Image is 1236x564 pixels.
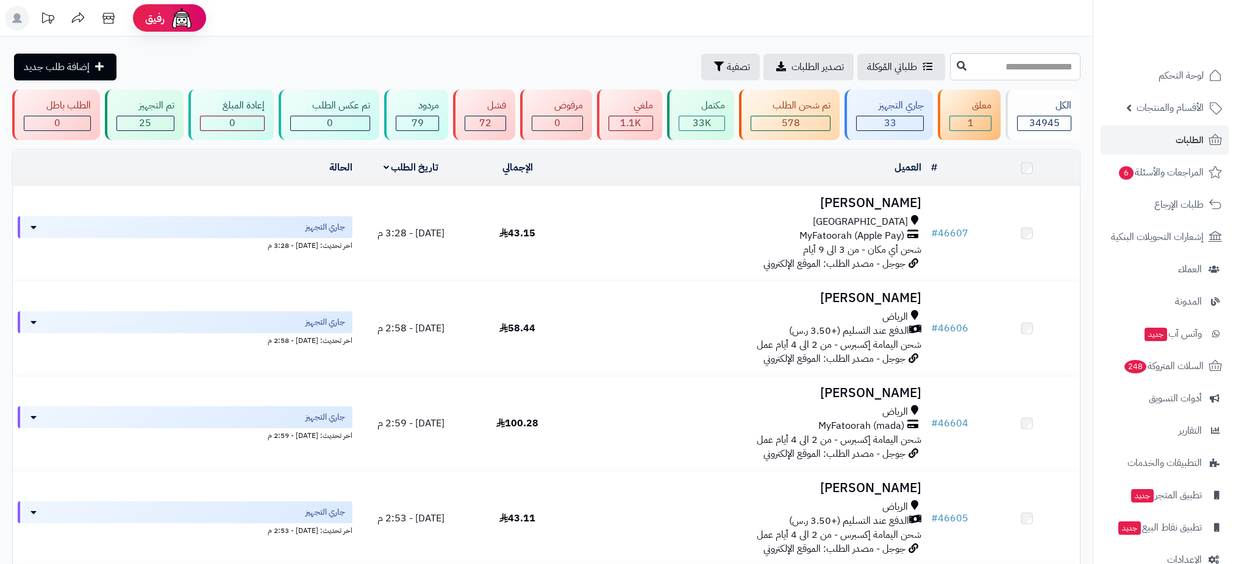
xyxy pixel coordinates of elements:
[882,500,908,514] span: الرياض
[727,60,750,74] span: تصفية
[1145,328,1167,341] span: جديد
[384,160,439,175] a: تاريخ الطلب
[818,419,904,433] span: MyFatoorah (mada)
[116,99,174,113] div: تم التجهيز
[931,416,968,431] a: #46604
[882,405,908,419] span: الرياض
[382,90,451,140] a: مردود 79
[789,324,909,338] span: الدفع عند التسليم (+3.50 ر.س)
[949,99,991,113] div: معلق
[1127,454,1202,471] span: التطبيقات والخدمات
[229,116,235,130] span: 0
[1175,293,1202,310] span: المدونة
[882,310,908,324] span: الرياض
[867,60,917,74] span: طلباتي المُوكلة
[763,541,906,556] span: جوجل - مصدر الطلب: الموقع الإلكتروني
[1029,116,1060,130] span: 34945
[1119,166,1134,180] span: 6
[609,99,653,113] div: ملغي
[305,506,345,518] span: جاري التجهيز
[377,416,445,431] span: [DATE] - 2:59 م
[1101,125,1229,155] a: الطلبات
[1178,261,1202,278] span: العملاء
[377,511,445,526] span: [DATE] - 2:53 م
[186,90,276,140] a: إعادة المبلغ 0
[1143,325,1202,342] span: وآتس آب
[857,116,923,130] div: 33
[576,291,921,305] h3: [PERSON_NAME]
[24,99,91,113] div: الطلب باطل
[10,90,102,140] a: الطلب باطل 0
[518,90,595,140] a: مرفوض 0
[24,60,90,74] span: إضافة طلب جديد
[1101,190,1229,219] a: طلبات الإرجاع
[935,90,1003,140] a: معلق 1
[117,116,174,130] div: 25
[737,90,843,140] a: تم شحن الطلب 578
[1101,319,1229,348] a: وآتس آبجديد
[396,99,439,113] div: مردود
[1159,67,1204,84] span: لوحة التحكم
[1154,196,1204,213] span: طلبات الإرجاع
[499,321,535,336] span: 58.44
[884,116,896,130] span: 33
[305,411,345,423] span: جاري التجهيز
[1101,287,1229,316] a: المدونة
[499,511,535,526] span: 43.11
[327,116,333,130] span: 0
[396,116,438,130] div: 79
[18,333,352,346] div: اخر تحديث: [DATE] - 2:58 م
[693,116,711,130] span: 33K
[1111,228,1204,245] span: إشعارات التحويلات البنكية
[857,54,945,80] a: طلباتي المُوكلة
[532,99,583,113] div: مرفوض
[451,90,518,140] a: فشل 72
[170,6,194,30] img: ai-face.png
[377,321,445,336] span: [DATE] - 2:58 م
[201,116,264,130] div: 0
[24,116,90,130] div: 0
[791,60,844,74] span: تصدير الطلبات
[757,432,921,447] span: شحن اليمامة إكسبرس - من 2 الى 4 أيام عمل
[789,514,909,528] span: الدفع عند التسليم (+3.50 ر.س)
[1101,351,1229,381] a: السلات المتروكة248
[665,90,737,140] a: مكتمل 33K
[145,11,165,26] span: رفيق
[276,90,382,140] a: تم عكس الطلب 0
[1137,99,1204,116] span: الأقسام والمنتجات
[609,116,652,130] div: 1139
[1149,390,1202,407] span: أدوات التسويق
[102,90,186,140] a: تم التجهيز 25
[1131,489,1154,502] span: جديد
[329,160,352,175] a: الحالة
[305,316,345,328] span: جاري التجهيز
[701,54,760,80] button: تصفية
[931,511,968,526] a: #46605
[479,116,491,130] span: 72
[931,416,938,431] span: #
[499,226,535,241] span: 43.15
[1101,222,1229,252] a: إشعارات التحويلات البنكية
[1101,158,1229,187] a: المراجعات والأسئلة6
[620,116,641,130] span: 1.1K
[1101,481,1229,510] a: تطبيق المتجرجديد
[532,116,582,130] div: 0
[576,386,921,400] h3: [PERSON_NAME]
[412,116,424,130] span: 79
[931,321,968,336] a: #46606
[763,256,906,271] span: جوجل - مصدر الطلب: الموقع الإلكتروني
[502,160,533,175] a: الإجمالي
[139,116,151,130] span: 25
[18,428,352,441] div: اخر تحديث: [DATE] - 2:59 م
[763,446,906,461] span: جوجل - مصدر الطلب: الموقع الإلكتروني
[305,221,345,233] span: جاري التجهيز
[799,229,904,243] span: MyFatoorah (Apple Pay)
[757,527,921,542] span: شحن اليمامة إكسبرس - من 2 الى 4 أيام عمل
[576,196,921,210] h3: [PERSON_NAME]
[842,90,935,140] a: جاري التجهيز 33
[931,226,938,241] span: #
[1101,384,1229,413] a: أدوات التسويق
[1101,61,1229,90] a: لوحة التحكم
[32,6,63,33] a: تحديثات المنصة
[679,116,724,130] div: 33018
